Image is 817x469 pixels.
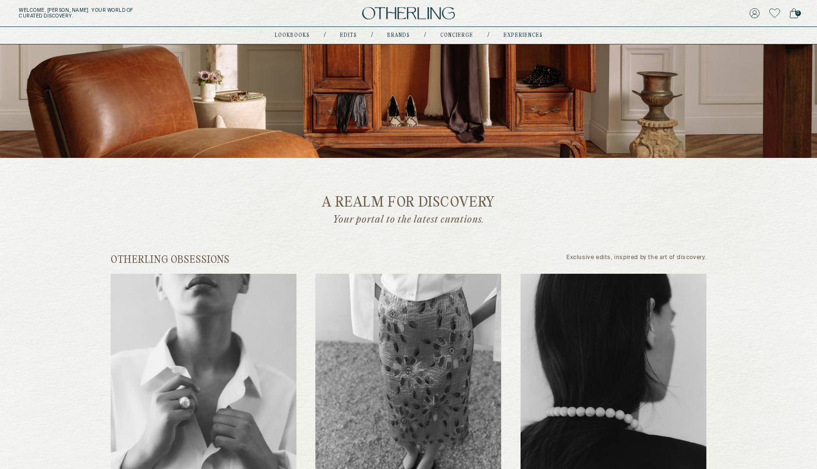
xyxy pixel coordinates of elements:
[566,254,706,266] p: Exclusive edits, inspired by the art of discovery.
[424,32,426,39] div: /
[371,32,373,39] div: /
[324,32,326,39] div: /
[111,254,230,266] h2: otherling obsessions
[795,10,801,16] span: 0
[283,214,534,226] p: Your portal to the latest curations.
[440,33,473,38] a: concierge
[504,33,543,38] a: experiences
[340,33,357,38] a: Edits
[118,196,699,210] h2: a realm for discovery
[487,32,489,39] div: /
[790,7,798,20] a: 0
[387,33,410,38] a: Brands
[362,7,455,20] img: logo
[275,33,310,38] a: lookbooks
[19,8,252,19] h5: Welcome, [PERSON_NAME] . Your world of curated discovery.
